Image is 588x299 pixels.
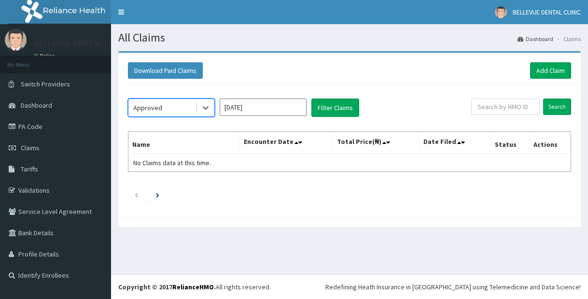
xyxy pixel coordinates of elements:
[21,101,52,110] span: Dashboard
[495,6,507,18] img: User Image
[530,62,571,79] a: Add Claim
[311,99,359,117] button: Filter Claims
[34,39,129,48] p: BELLEVUE DENTAL CLINIC
[513,8,581,16] span: BELLEVUE DENTAL CLINIC
[490,132,529,154] th: Status
[518,35,553,43] a: Dashboard
[118,31,581,44] h1: All Claims
[554,35,581,43] li: Claims
[240,132,333,154] th: Encounter Date
[419,132,490,154] th: Date Filed
[543,99,571,115] input: Search
[34,53,57,59] a: Online
[156,190,159,199] a: Next page
[133,158,211,167] span: No Claims data at this time.
[118,283,216,291] strong: Copyright © 2017 .
[134,190,139,199] a: Previous page
[128,132,240,154] th: Name
[128,62,203,79] button: Download Paid Claims
[172,283,214,291] a: RelianceHMO
[333,132,420,154] th: Total Price(₦)
[325,282,581,292] div: Redefining Heath Insurance in [GEOGRAPHIC_DATA] using Telemedicine and Data Science!
[5,29,27,51] img: User Image
[21,80,70,88] span: Switch Providers
[220,99,307,116] input: Select Month and Year
[529,132,571,154] th: Actions
[471,99,540,115] input: Search by HMO ID
[21,165,38,173] span: Tariffs
[133,103,162,113] div: Approved
[111,274,588,299] footer: All rights reserved.
[21,143,40,152] span: Claims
